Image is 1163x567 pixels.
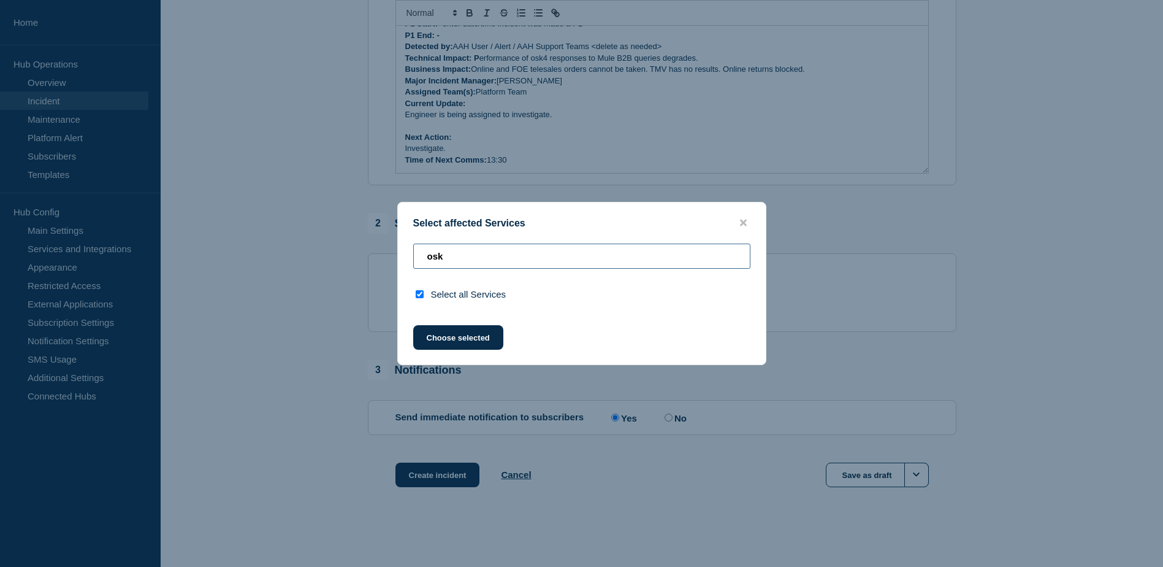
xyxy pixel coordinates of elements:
div: Select affected Services [398,217,766,229]
button: Choose selected [413,325,503,350]
button: close button [736,217,750,229]
span: Select all Services [431,289,506,299]
input: Search [413,244,750,269]
input: select all checkbox [416,290,424,298]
